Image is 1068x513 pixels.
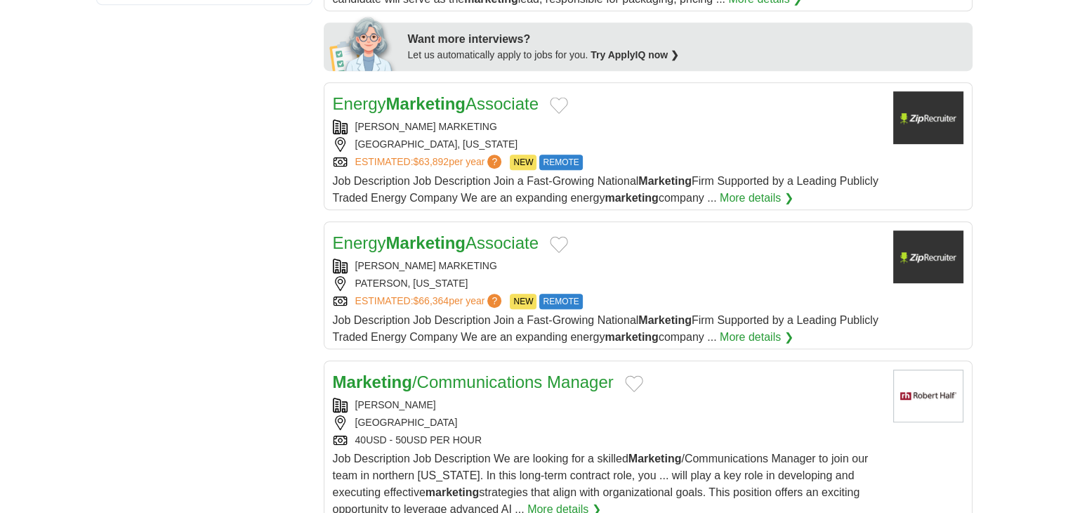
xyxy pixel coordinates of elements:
a: ESTIMATED:$66,364per year? [355,294,505,309]
span: Job Description Job Description Join a Fast-Growing National Firm Supported by a Leading Publicly... [333,314,878,343]
button: Add to favorite jobs [550,97,568,114]
a: ESTIMATED:$63,892per year? [355,155,505,170]
span: REMOTE [539,294,582,309]
a: More details ❯ [720,329,793,346]
strong: marketing [605,192,658,204]
img: Company logo [893,91,963,144]
div: [PERSON_NAME] MARKETING [333,119,882,134]
div: [GEOGRAPHIC_DATA] [333,415,882,430]
span: NEW [510,155,536,170]
a: Marketing/Communications Manager [333,372,614,391]
a: EnergyMarketingAssociate [333,94,539,113]
img: apply-iq-scientist.png [329,15,397,71]
strong: Marketing [628,453,682,465]
div: Want more interviews? [408,31,964,48]
a: More details ❯ [720,190,793,207]
div: [PERSON_NAME] MARKETING [333,259,882,273]
span: ? [487,294,501,308]
span: NEW [510,294,536,309]
div: PATERSON, [US_STATE] [333,276,882,291]
button: Add to favorite jobs [625,375,643,392]
strong: Marketing [638,175,692,187]
strong: marketing [605,331,658,343]
span: ? [487,155,501,169]
strong: Marketing [638,314,692,326]
strong: Marketing [333,372,412,391]
span: $66,364 [413,295,449,306]
strong: Marketing [386,94,466,113]
button: Add to favorite jobs [550,236,568,253]
span: Job Description Job Description Join a Fast-Growing National Firm Supported by a Leading Publicly... [333,175,878,204]
img: Robert Half logo [893,370,963,422]
a: [PERSON_NAME] [355,399,436,410]
span: REMOTE [539,155,582,170]
strong: marketing [426,486,479,498]
div: Let us automatically apply to jobs for you. [408,48,964,63]
img: Company logo [893,230,963,283]
div: 40USD - 50USD PER HOUR [333,433,882,448]
a: Try ApplyIQ now ❯ [591,49,679,60]
a: EnergyMarketingAssociate [333,233,539,252]
strong: Marketing [386,233,466,252]
span: $63,892 [413,156,449,167]
div: [GEOGRAPHIC_DATA], [US_STATE] [333,137,882,152]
